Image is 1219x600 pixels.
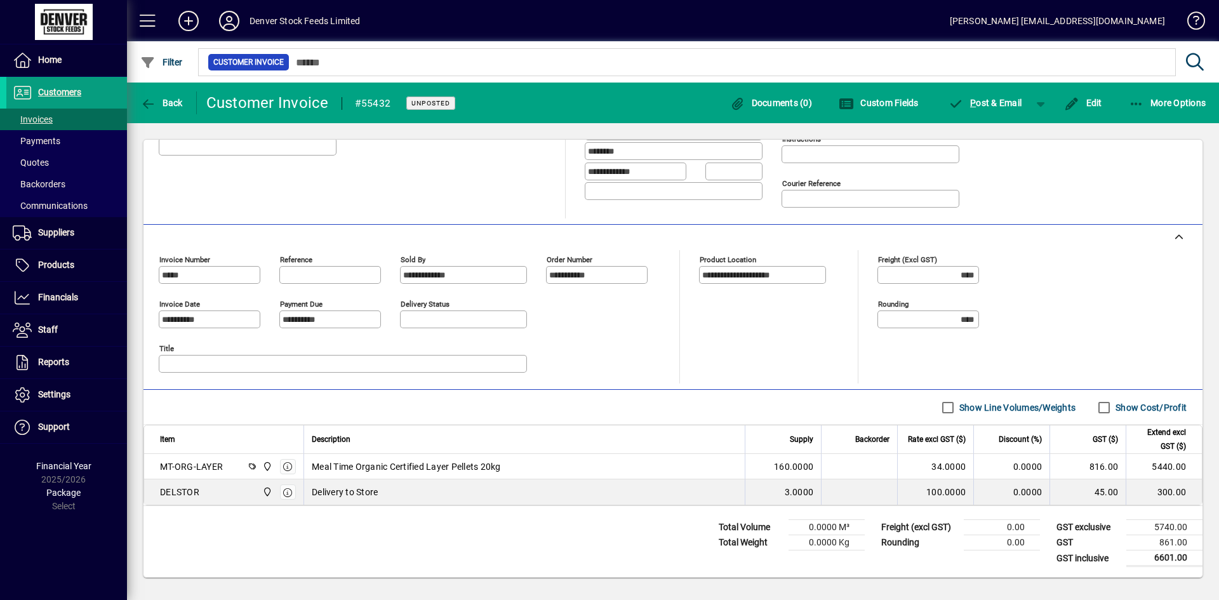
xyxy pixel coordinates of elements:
[1061,91,1105,114] button: Edit
[957,401,1076,414] label: Show Line Volumes/Weights
[1129,98,1206,108] span: More Options
[159,344,174,353] mat-label: Title
[973,454,1049,479] td: 0.0000
[6,379,127,411] a: Settings
[1093,432,1118,446] span: GST ($)
[905,486,966,498] div: 100.0000
[774,460,813,473] span: 160.0000
[6,195,127,217] a: Communications
[140,57,183,67] span: Filter
[160,432,175,446] span: Item
[312,460,501,473] span: Meal Time Organic Certified Layer Pellets 20kg
[950,11,1165,31] div: [PERSON_NAME] [EMAIL_ADDRESS][DOMAIN_NAME]
[1050,520,1126,535] td: GST exclusive
[6,44,127,76] a: Home
[160,486,199,498] div: DELSTOR
[6,130,127,152] a: Payments
[964,520,1040,535] td: 0.00
[942,91,1029,114] button: Post & Email
[38,389,70,399] span: Settings
[6,173,127,195] a: Backorders
[312,486,378,498] span: Delivery to Store
[1126,454,1202,479] td: 5440.00
[127,91,197,114] app-page-header-button: Back
[836,91,922,114] button: Custom Fields
[1113,401,1187,414] label: Show Cost/Profit
[1064,98,1102,108] span: Edit
[905,460,966,473] div: 34.0000
[6,411,127,443] a: Support
[312,432,350,446] span: Description
[1050,535,1126,550] td: GST
[6,152,127,173] a: Quotes
[259,460,274,474] span: DENVER STOCKFEEDS LTD
[1126,550,1202,566] td: 6601.00
[789,535,865,550] td: 0.0000 Kg
[137,51,186,74] button: Filter
[785,486,814,498] span: 3.0000
[250,11,361,31] div: Denver Stock Feeds Limited
[878,300,909,309] mat-label: Rounding
[726,91,815,114] button: Documents (0)
[999,432,1042,446] span: Discount (%)
[964,535,1040,550] td: 0.00
[878,255,937,264] mat-label: Freight (excl GST)
[1178,3,1203,44] a: Knowledge Base
[973,479,1049,505] td: 0.0000
[159,255,210,264] mat-label: Invoice number
[789,520,865,535] td: 0.0000 M³
[280,300,323,309] mat-label: Payment due
[790,432,813,446] span: Supply
[140,98,183,108] span: Back
[6,250,127,281] a: Products
[38,87,81,97] span: Customers
[38,55,62,65] span: Home
[547,255,592,264] mat-label: Order number
[1126,479,1202,505] td: 300.00
[401,255,425,264] mat-label: Sold by
[6,109,127,130] a: Invoices
[712,535,789,550] td: Total Weight
[168,10,209,32] button: Add
[13,157,49,168] span: Quotes
[259,485,274,499] span: DENVER STOCKFEEDS LTD
[700,255,756,264] mat-label: Product location
[38,292,78,302] span: Financials
[401,300,450,309] mat-label: Delivery status
[355,93,391,114] div: #55432
[13,114,53,124] span: Invoices
[38,324,58,335] span: Staff
[6,347,127,378] a: Reports
[782,179,841,188] mat-label: Courier Reference
[159,300,200,309] mat-label: Invoice date
[855,432,889,446] span: Backorder
[839,98,919,108] span: Custom Fields
[213,56,284,69] span: Customer Invoice
[875,535,964,550] td: Rounding
[209,10,250,32] button: Profile
[1134,425,1186,453] span: Extend excl GST ($)
[6,282,127,314] a: Financials
[1050,550,1126,566] td: GST inclusive
[38,227,74,237] span: Suppliers
[949,98,1022,108] span: ost & Email
[6,217,127,249] a: Suppliers
[6,314,127,346] a: Staff
[908,432,966,446] span: Rate excl GST ($)
[1049,454,1126,479] td: 816.00
[280,255,312,264] mat-label: Reference
[38,260,74,270] span: Products
[1126,91,1209,114] button: More Options
[137,91,186,114] button: Back
[38,422,70,432] span: Support
[712,520,789,535] td: Total Volume
[13,201,88,211] span: Communications
[38,357,69,367] span: Reports
[729,98,812,108] span: Documents (0)
[13,136,60,146] span: Payments
[46,488,81,498] span: Package
[1049,479,1126,505] td: 45.00
[875,520,964,535] td: Freight (excl GST)
[970,98,976,108] span: P
[206,93,329,113] div: Customer Invoice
